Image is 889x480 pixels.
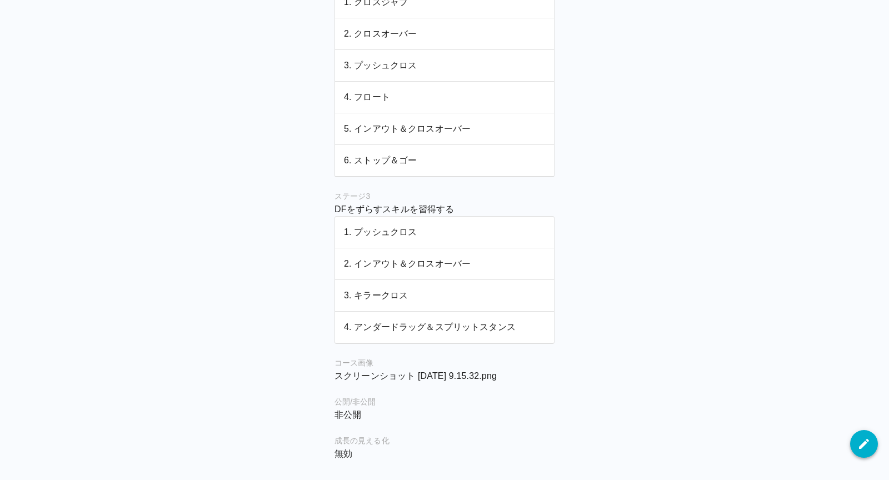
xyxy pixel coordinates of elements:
[334,357,555,369] h6: コース画像
[334,447,555,461] p: 無効
[344,122,545,136] p: 5. インアウト＆クロスオーバー
[344,289,545,302] p: 3. キラークロス
[344,257,545,271] p: 2. インアウト＆クロスオーバー
[334,435,555,447] h6: 成長の見える化
[334,191,555,203] h6: ステージ 3
[344,226,545,239] p: 1. プッシュクロス
[344,154,545,167] p: 6. ストップ＆ゴー
[344,27,545,41] p: 2. クロスオーバー
[344,59,545,72] p: 3. プッシュクロス
[344,321,545,334] p: 4. アンダードラッグ＆スプリットスタンス
[344,91,545,104] p: 4. フロート
[334,203,555,216] p: DFをずらすスキルを習得する
[334,369,555,383] p: スクリーンショット [DATE] 9.15.32.png
[334,408,555,422] p: 非公開
[334,396,555,408] h6: 公開/非公開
